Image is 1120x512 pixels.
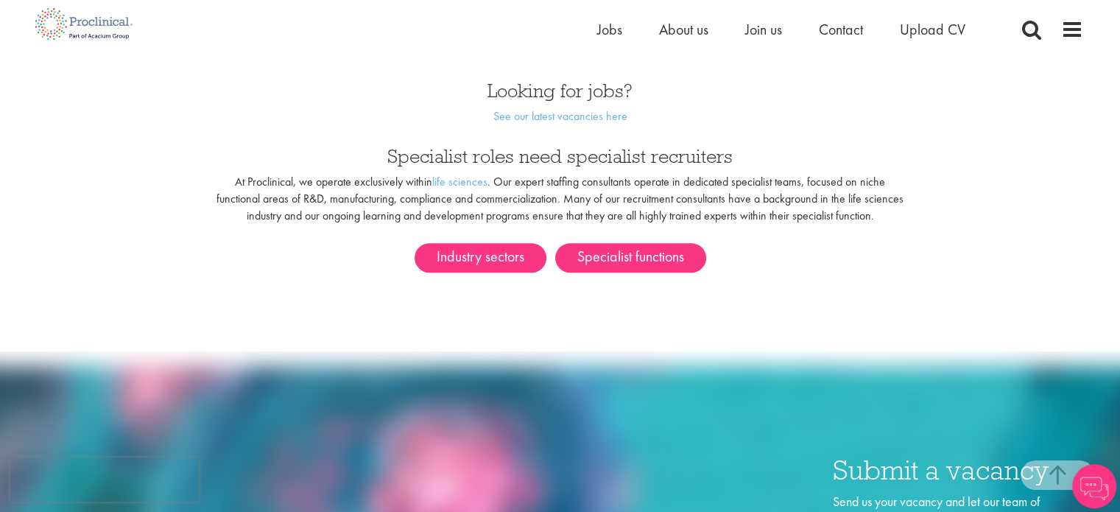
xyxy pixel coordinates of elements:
a: Specialist functions [555,243,706,273]
h3: Specialist roles need specialist recruiters [215,147,905,166]
iframe: reCAPTCHA [10,457,199,502]
a: Jobs [597,20,622,39]
p: At Proclinical, we operate exclusively within . Our expert staffing consultants operate in dedica... [215,174,905,225]
a: See our latest vacancies here [493,108,627,124]
h3: Looking for jobs? [393,81,727,100]
h3: Submit a vacancy [833,456,1083,485]
a: Contact [819,20,863,39]
a: Join us [745,20,782,39]
a: life sciences [432,174,487,189]
a: Upload CV [900,20,965,39]
img: Chatbot [1072,464,1116,508]
a: About us [659,20,708,39]
a: Industry sectors [415,243,546,273]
